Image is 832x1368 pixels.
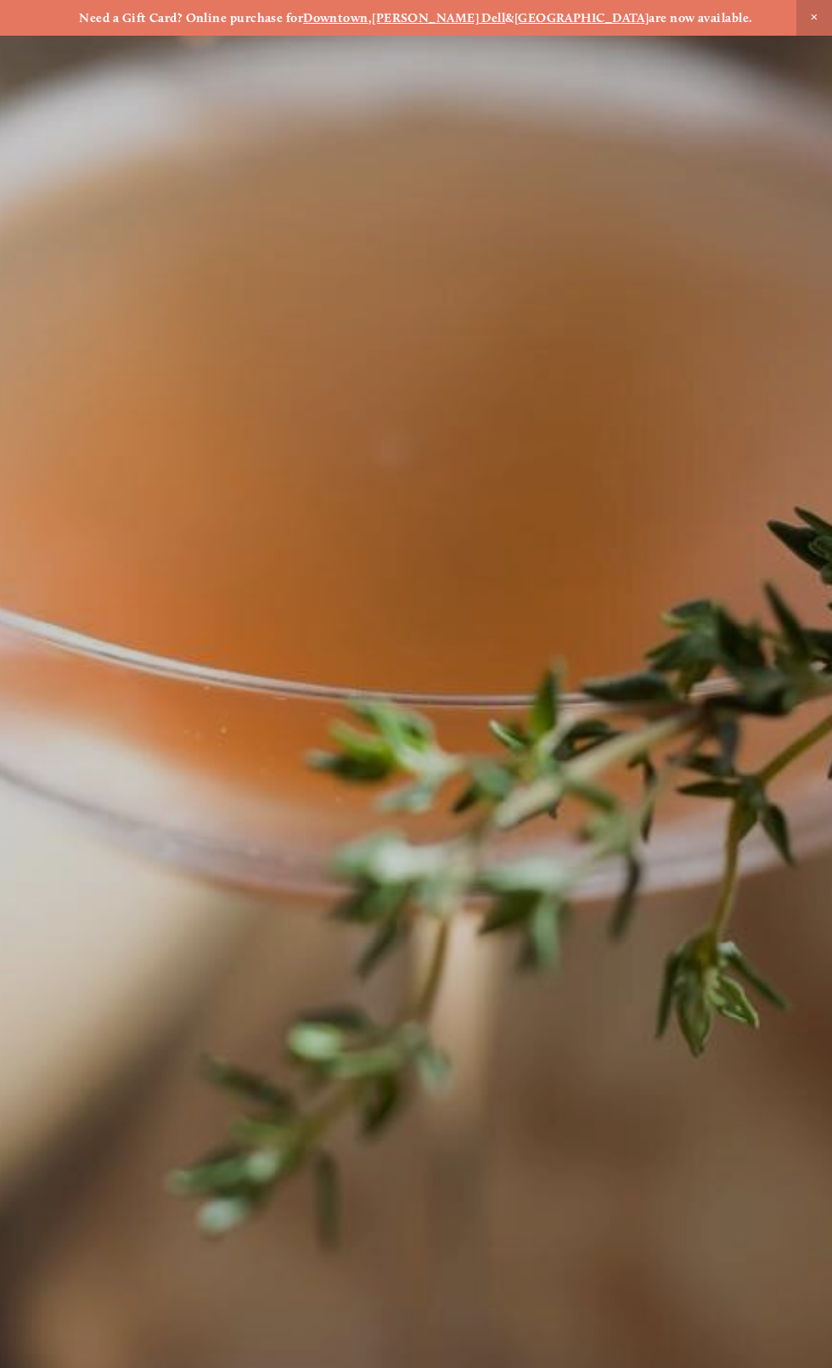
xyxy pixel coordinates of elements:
[368,10,372,25] strong: ,
[649,10,752,25] strong: are now available.
[303,10,368,25] a: Downtown
[514,10,649,25] a: [GEOGRAPHIC_DATA]
[505,10,514,25] strong: &
[372,10,505,25] a: [PERSON_NAME] Dell
[79,10,303,25] strong: Need a Gift Card? Online purchase for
